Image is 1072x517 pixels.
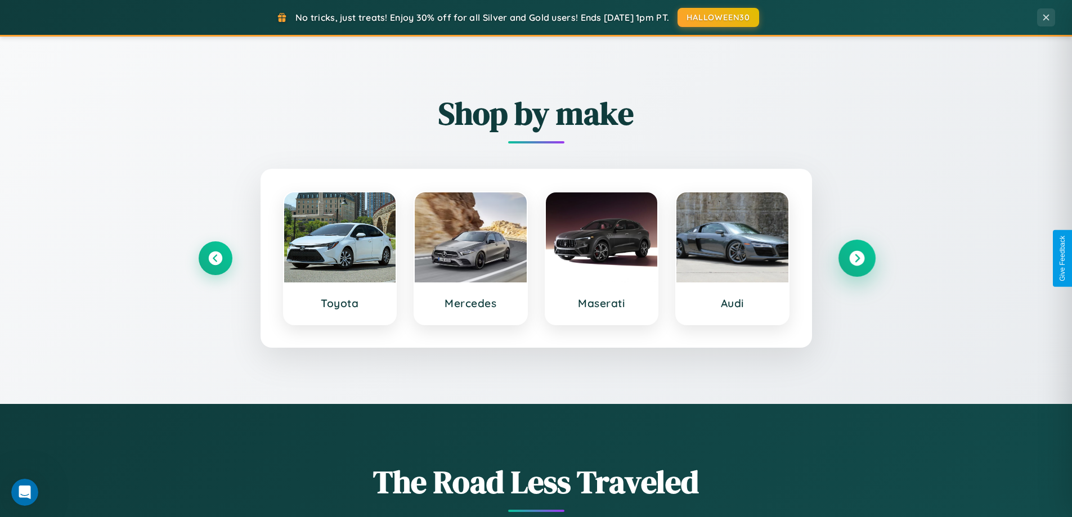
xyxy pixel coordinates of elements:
h3: Maserati [557,296,647,310]
button: HALLOWEEN30 [678,8,759,27]
h3: Toyota [295,296,385,310]
h3: Audi [688,296,777,310]
h1: The Road Less Traveled [199,460,874,503]
h2: Shop by make [199,92,874,135]
div: Give Feedback [1058,236,1066,281]
span: No tricks, just treats! Enjoy 30% off for all Silver and Gold users! Ends [DATE] 1pm PT. [295,12,669,23]
iframe: Intercom live chat [11,479,38,506]
h3: Mercedes [426,296,515,310]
